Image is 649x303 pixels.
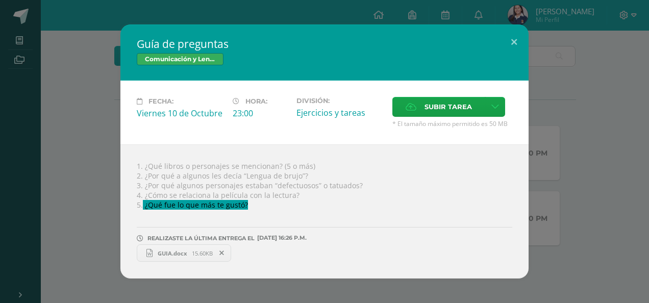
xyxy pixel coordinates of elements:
label: División: [296,97,384,105]
span: REALIZASTE LA ÚLTIMA ENTREGA EL [147,235,255,242]
span: Remover entrega [213,247,231,259]
div: 23:00 [233,108,288,119]
span: Comunicación y Lenguaje, Idioma Español [137,53,223,65]
span: Subir tarea [425,97,472,116]
span: * El tamaño máximo permitido es 50 MB [392,119,512,128]
a: GUIA.docx 15.60KB [137,244,231,262]
span: GUIA.docx [153,249,192,257]
button: Close (Esc) [500,24,529,59]
h2: Guía de preguntas [137,37,512,51]
span: Fecha: [148,97,173,105]
span: Hora: [245,97,267,105]
div: Ejercicios y tareas [296,107,384,118]
span: 15.60KB [192,249,213,257]
div: 1. ¿Qué libros o personajes se mencionan? (5 o más) 2. ¿Por qué a algunos les decía “Lengua de br... [120,144,529,279]
div: Viernes 10 de Octubre [137,108,224,119]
